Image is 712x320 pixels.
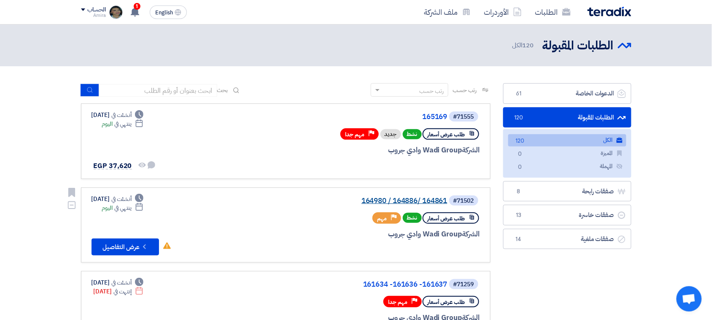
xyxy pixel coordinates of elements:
span: طلب عرض أسعار [428,130,465,138]
span: 120 [523,41,534,50]
span: 0 [515,150,525,159]
a: المهملة [508,160,626,173]
span: English [155,10,173,16]
a: الكل [508,134,626,146]
h2: الطلبات المقبولة [542,38,614,54]
div: اليوم [102,119,143,128]
div: اليوم [102,203,143,212]
a: الأوردرات [477,2,529,22]
span: 8 [514,187,524,196]
div: #71555 [453,114,474,120]
span: EGP 37,620 [94,161,132,171]
input: ابحث بعنوان أو رقم الطلب [99,84,217,97]
div: Amira [81,13,106,18]
a: الطلبات المقبولة120 [503,107,631,128]
span: مهم [378,214,387,222]
span: الشركة [462,145,480,155]
button: عرض التفاصيل [92,239,159,255]
a: الدعوات الخاصة61 [503,83,631,104]
button: English [150,5,187,19]
img: Teradix logo [588,7,631,16]
div: Open chat [677,286,702,312]
div: Wadi Group وادي جروب [277,229,480,240]
a: 165169 [279,113,448,121]
span: أنشئت في [111,111,132,119]
span: 1 [134,3,140,10]
div: #71502 [453,198,474,204]
span: ينتهي في [114,203,132,212]
a: 164980 / 164886/ 164861 [279,197,448,205]
a: صفقات ملغية14 [503,229,631,249]
a: صفقات خاسرة13 [503,205,631,225]
span: أنشئت في [111,195,132,203]
div: الحساب [88,6,106,14]
span: مهم جدا [345,130,365,138]
a: صفقات رابحة8 [503,181,631,202]
span: الشركة [462,229,480,239]
span: 120 [514,114,524,122]
img: baffeccee_1696439281445.jpg [109,5,123,19]
div: Wadi Group وادي جروب [277,145,480,156]
span: 0 [515,163,525,172]
div: [DATE] [92,111,144,119]
a: المميزة [508,147,626,160]
span: مهم جدا [388,298,408,306]
span: 61 [514,89,524,98]
a: 161634 -161636 -161637 [279,281,448,288]
span: نشط [403,213,422,223]
span: 13 [514,211,524,220]
span: 120 [515,137,525,146]
div: [DATE] [92,195,144,203]
a: ملف الشركة [418,2,477,22]
div: #71259 [453,282,474,287]
div: جديد [380,129,401,139]
span: طلب عرض أسعار [428,214,465,222]
a: الطلبات [529,2,577,22]
span: أنشئت في [111,278,132,287]
span: الكل [512,41,535,50]
span: إنتهت في [113,287,132,296]
span: طلب عرض أسعار [428,298,465,306]
span: رتب حسب [453,86,477,95]
span: بحث [217,86,228,95]
span: ينتهي في [114,119,132,128]
div: [DATE] [92,278,144,287]
span: نشط [403,129,422,139]
div: [DATE] [94,287,144,296]
span: 14 [514,235,524,244]
div: رتب حسب [419,87,444,95]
